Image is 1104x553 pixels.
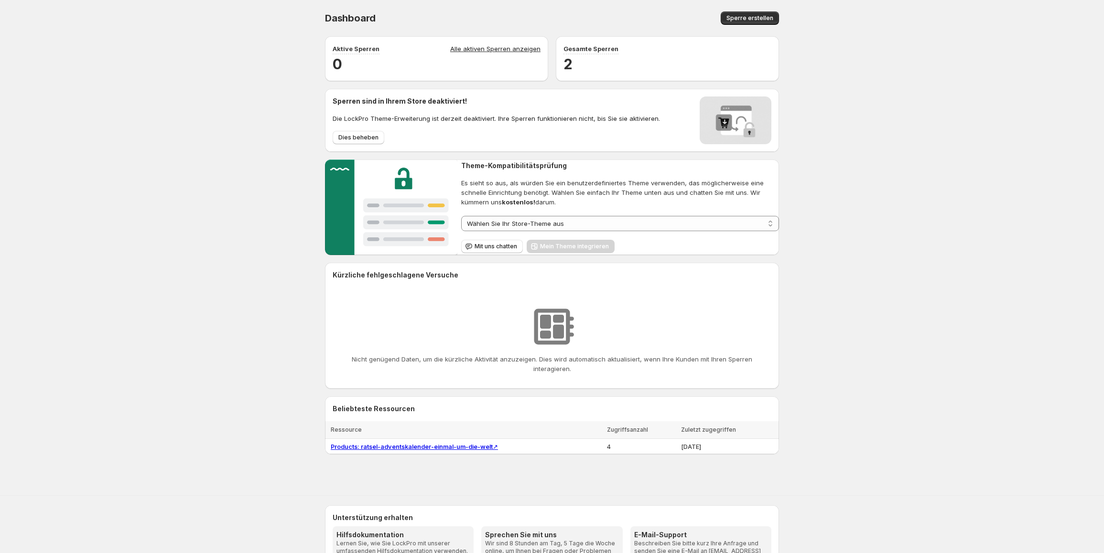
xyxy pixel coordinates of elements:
strong: kostenlos! [502,198,535,206]
h2: Beliebteste Ressourcen [333,404,771,414]
a: Alle aktiven Sperren anzeigen [450,44,541,54]
p: Aktive Sperren [333,44,379,53]
h3: E-Mail-Support [634,530,768,540]
img: Customer support [325,160,457,255]
a: Products: ratsel-adventskalender-einmal-um-die-welt↗ [331,443,498,450]
span: [DATE] [681,443,701,450]
span: Zugriffsanzahl [607,426,648,433]
span: Mit uns chatten [475,243,517,250]
h2: Sperren sind in Ihrem Store deaktiviert! [333,96,660,106]
span: Zuletzt zugegriffen [681,426,736,433]
h3: Sprechen Sie mit uns [485,530,618,540]
p: Gesamte Sperren [563,44,618,53]
img: Keine Ressourcen gefunden [528,303,576,351]
h2: Unterstützung erhalten [333,513,771,522]
p: Die LockPro Theme-Erweiterung ist derzeit deaktiviert. Ihre Sperren funktionieren nicht, bis Sie ... [333,114,660,123]
span: Dashboard [325,12,376,24]
h2: 0 [333,54,541,74]
img: Locks disabled [700,96,771,144]
span: Sperre erstellen [726,14,773,22]
span: Es sieht so aus, als würden Sie ein benutzerdefiniertes Theme verwenden, das möglicherweise eine ... [461,178,779,207]
span: Dies beheben [338,134,379,141]
h3: Hilfsdokumentation [336,530,470,540]
h2: Theme-Kompatibilitätsprüfung [461,161,779,170]
button: Sperre erstellen [721,11,779,25]
span: Ressource [331,426,362,433]
h2: Kürzliche fehlgeschlagene Versuche [333,270,458,280]
h2: 2 [563,54,771,74]
button: Mit uns chatten [461,240,523,253]
td: 4 [604,439,678,455]
button: Dies beheben [333,131,384,144]
p: Nicht genügend Daten, um die kürzliche Aktivität anzuzeigen. Dies wird automatisch aktualisiert, ... [340,354,764,373]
